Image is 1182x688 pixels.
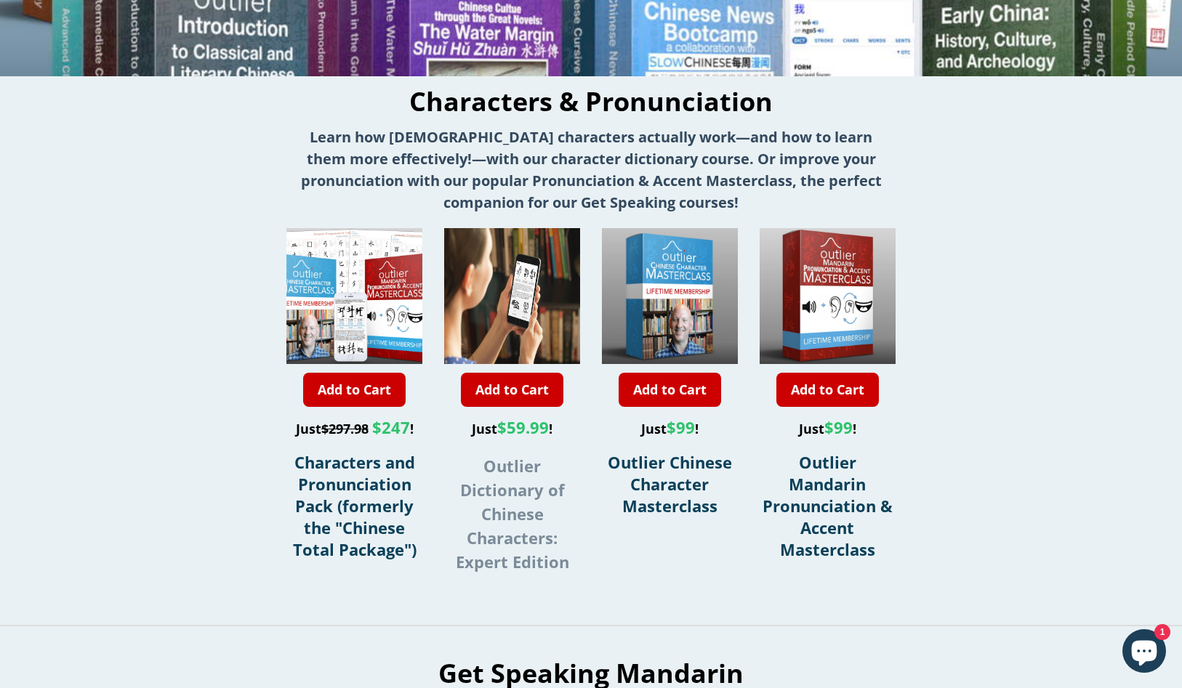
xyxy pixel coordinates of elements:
inbox-online-store-chat: Shopify online store chat [1118,629,1170,676]
span: Just ! [472,420,552,437]
span: $99 [667,416,695,438]
span: $59.99 [497,416,549,438]
a: Characters and Pronunciation Pack (formerly the "Chinese Total Package") [293,451,417,560]
strong: Outlier Dictionary of Chinese Characters: Expert Edition [456,455,569,572]
span: $99 [824,416,853,438]
span: Just ! [641,420,699,437]
a: Add to Cart [303,373,406,407]
a: Outlier Mandarin Pronunciation & Accent Masterclass [763,451,893,560]
s: $297.98 [321,420,369,437]
a: Add to Cart [461,373,563,407]
a: Outlier Chinese Character Masterclass [608,451,732,517]
a: Outlier Dictionary of Chinese Characters: Expert Edition [456,460,569,572]
span: $247 [372,416,410,438]
strong: Learn how [DEMOGRAPHIC_DATA] characters actually work—and how to learn them more effectively!—wit... [301,127,882,212]
a: Add to Cart [776,373,879,407]
span: Just ! [296,420,414,437]
a: Add to Cart [619,373,721,407]
span: Just ! [799,420,856,437]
